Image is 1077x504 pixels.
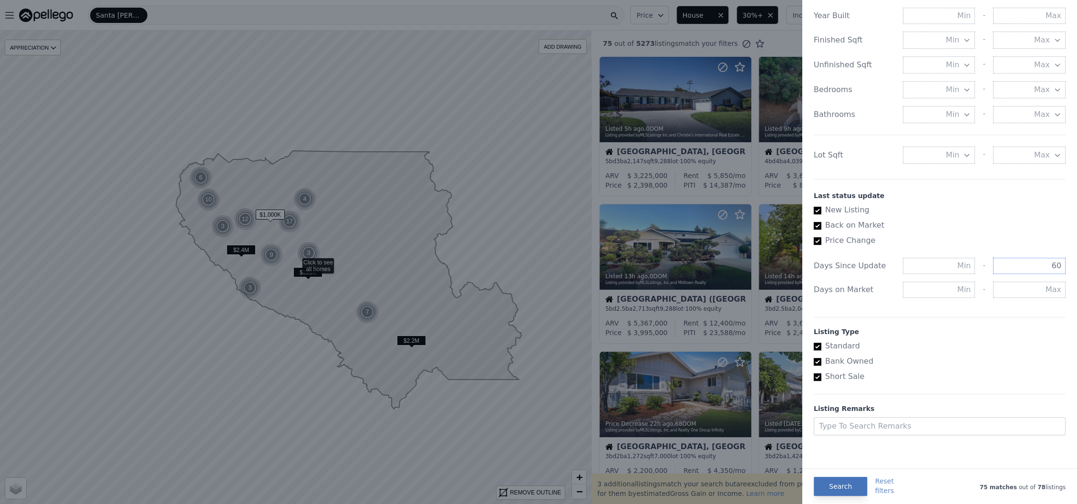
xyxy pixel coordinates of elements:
[814,149,895,161] div: Lot Sqft
[983,81,985,98] div: -
[814,284,895,295] div: Days on Market
[946,109,959,120] span: Min
[993,106,1066,123] button: Max
[983,106,985,123] div: -
[946,149,959,161] span: Min
[814,204,1058,216] label: New Listing
[1034,34,1050,46] span: Max
[814,59,895,71] div: Unfinished Sqft
[983,147,985,164] div: -
[993,8,1066,24] input: Max
[993,56,1066,73] button: Max
[903,81,975,98] button: Min
[814,340,1058,352] label: Standard
[814,343,821,350] input: Standard
[814,358,821,366] input: Bank Owned
[993,31,1066,49] button: Max
[946,84,959,95] span: Min
[814,371,1058,382] label: Short Sale
[1034,84,1050,95] span: Max
[1034,59,1050,71] span: Max
[903,282,975,298] input: Min
[993,147,1066,164] button: Max
[814,356,1058,367] label: Bank Owned
[983,31,985,49] div: -
[903,8,975,24] input: Min
[814,477,867,496] button: Search
[903,56,975,73] button: Min
[903,258,975,274] input: Min
[814,207,821,214] input: New Listing
[814,222,821,230] input: Back on Market
[894,482,1066,491] div: out of listings
[903,31,975,49] button: Min
[983,56,985,73] div: -
[814,191,1066,200] div: Last status update
[983,282,985,298] div: -
[814,373,821,381] input: Short Sale
[983,8,985,24] div: -
[1034,149,1050,161] span: Max
[1034,109,1050,120] span: Max
[814,404,1066,413] div: Listing Remarks
[993,81,1066,98] button: Max
[1036,484,1046,491] span: 78
[814,34,895,46] div: Finished Sqft
[980,484,1017,491] span: 75 matches
[814,327,1066,336] div: Listing Type
[814,84,895,95] div: Bedrooms
[993,258,1066,274] input: Max
[875,476,894,495] button: Resetfilters
[983,258,985,274] div: -
[814,220,1058,231] label: Back on Market
[814,10,895,21] div: Year Built
[814,235,1058,246] label: Price Change
[814,237,821,245] input: Price Change
[993,282,1066,298] input: Max
[903,147,975,164] button: Min
[946,59,959,71] span: Min
[946,34,959,46] span: Min
[814,260,895,272] div: Days Since Update
[903,106,975,123] button: Min
[814,109,895,120] div: Bathrooms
